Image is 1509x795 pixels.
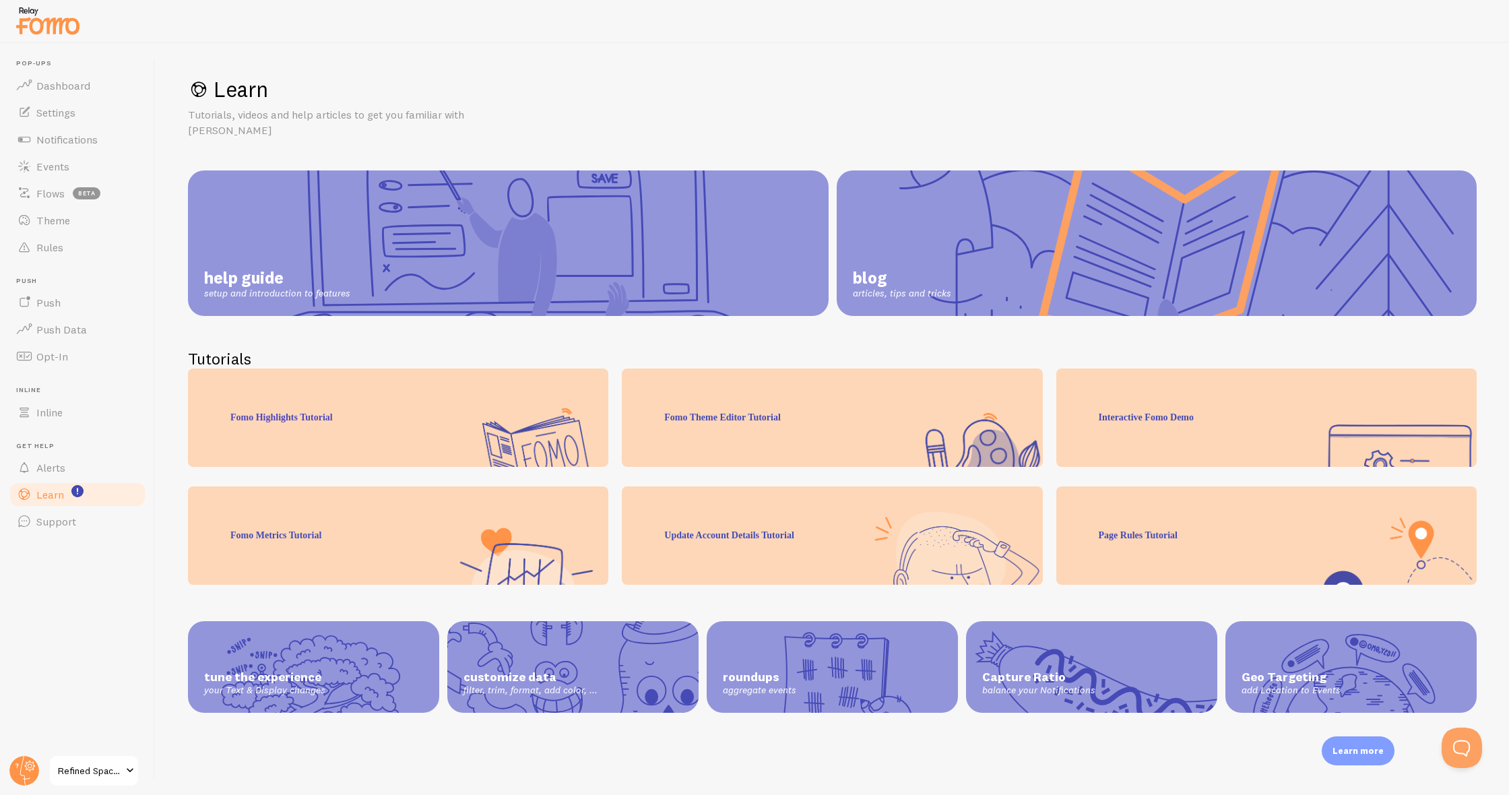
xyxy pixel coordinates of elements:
[982,670,1201,685] span: Capture Ratio
[36,79,90,92] span: Dashboard
[36,350,68,363] span: Opt-In
[188,170,829,316] a: help guide setup and introduction to features
[71,485,84,497] svg: <p>Watch New Feature Tutorials!</p>
[36,323,87,336] span: Push Data
[73,187,100,199] span: beta
[36,187,65,200] span: Flows
[16,442,147,451] span: Get Help
[204,288,350,300] span: setup and introduction to features
[8,454,147,481] a: Alerts
[36,406,63,419] span: Inline
[723,670,942,685] span: roundups
[16,277,147,286] span: Push
[8,399,147,426] a: Inline
[36,296,61,309] span: Push
[204,267,350,288] span: help guide
[8,234,147,261] a: Rules
[1242,670,1460,685] span: Geo Targeting
[1322,736,1394,765] div: Learn more
[16,59,147,68] span: Pop-ups
[49,755,139,787] a: Refined Spaces
[188,486,608,585] div: Fomo Metrics Tutorial
[36,160,69,173] span: Events
[8,126,147,153] a: Notifications
[188,369,608,467] div: Fomo Highlights Tutorial
[36,133,98,146] span: Notifications
[8,153,147,180] a: Events
[853,288,951,300] span: articles, tips and tricks
[1056,486,1477,585] div: Page Rules Tutorial
[14,3,82,38] img: fomo-relay-logo-orange.svg
[8,343,147,370] a: Opt-In
[204,670,423,685] span: tune the experience
[723,685,942,697] span: aggregate events
[36,214,70,227] span: Theme
[188,75,1477,103] h1: Learn
[8,180,147,207] a: Flows beta
[204,685,423,697] span: your Text & Display changes
[622,486,1042,585] div: Update Account Details Tutorial
[188,107,511,138] p: Tutorials, videos and help articles to get you familiar with [PERSON_NAME]
[463,670,682,685] span: customize data
[16,386,147,395] span: Inline
[1442,728,1482,768] iframe: Help Scout Beacon - Open
[36,461,65,474] span: Alerts
[622,369,1042,467] div: Fomo Theme Editor Tutorial
[853,267,951,288] span: blog
[188,348,1477,369] h2: Tutorials
[8,72,147,99] a: Dashboard
[8,99,147,126] a: Settings
[36,515,76,528] span: Support
[837,170,1477,316] a: blog articles, tips and tricks
[8,481,147,508] a: Learn
[982,685,1201,697] span: balance your Notifications
[1056,369,1477,467] div: Interactive Fomo Demo
[8,316,147,343] a: Push Data
[36,106,75,119] span: Settings
[8,207,147,234] a: Theme
[463,685,682,697] span: filter, trim, format, add color, ...
[1242,685,1460,697] span: add Location to Events
[8,289,147,316] a: Push
[36,241,63,254] span: Rules
[1333,744,1384,757] p: Learn more
[8,508,147,535] a: Support
[58,763,122,779] span: Refined Spaces
[36,488,64,501] span: Learn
